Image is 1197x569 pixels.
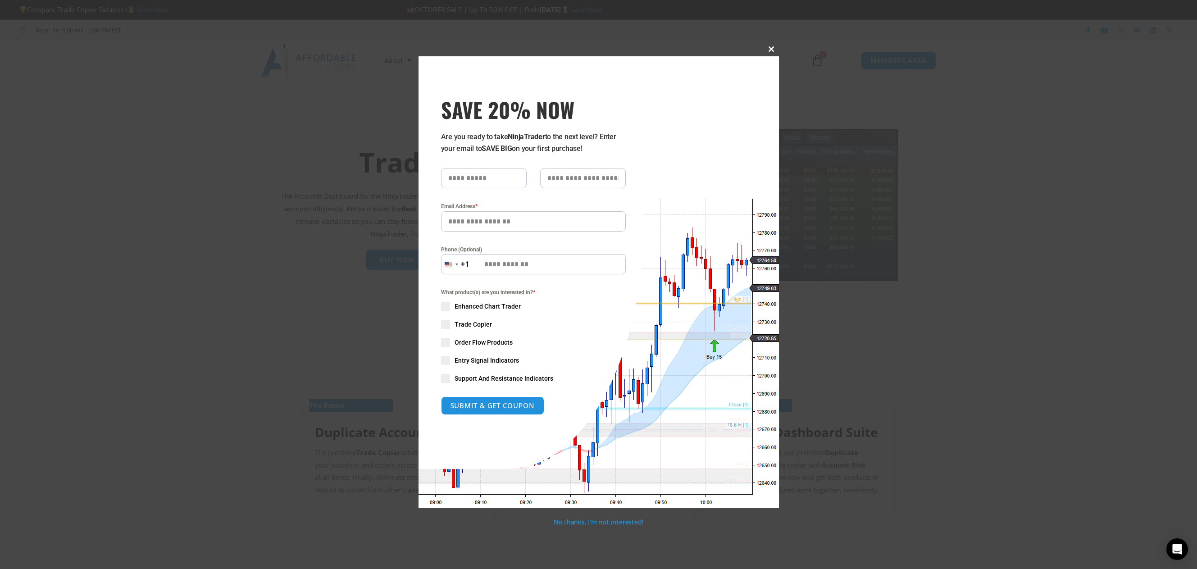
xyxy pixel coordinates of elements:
button: SUBMIT & GET COUPON [441,396,544,415]
label: Support And Resistance Indicators [441,374,626,383]
div: +1 [461,259,470,270]
label: Entry Signal Indicators [441,356,626,365]
button: Selected country [441,254,470,274]
label: Order Flow Products [441,338,626,347]
label: Trade Copier [441,320,626,329]
span: Enhanced Chart Trader [455,302,521,311]
div: Open Intercom Messenger [1166,538,1188,560]
label: Enhanced Chart Trader [441,302,626,311]
strong: NinjaTrader [508,132,545,141]
a: No thanks, I’m not interested! [554,518,643,526]
strong: SAVE BIG [482,144,512,153]
span: Entry Signal Indicators [455,356,519,365]
p: Are you ready to take to the next level? Enter your email to on your first purchase! [441,131,626,155]
span: Support And Resistance Indicators [455,374,553,383]
h3: SAVE 20% NOW [441,97,626,122]
span: Order Flow Products [455,338,513,347]
span: What product(s) are you interested in? [441,288,626,297]
span: Trade Copier [455,320,492,329]
label: Phone (Optional) [441,245,626,254]
label: Email Address [441,202,626,211]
